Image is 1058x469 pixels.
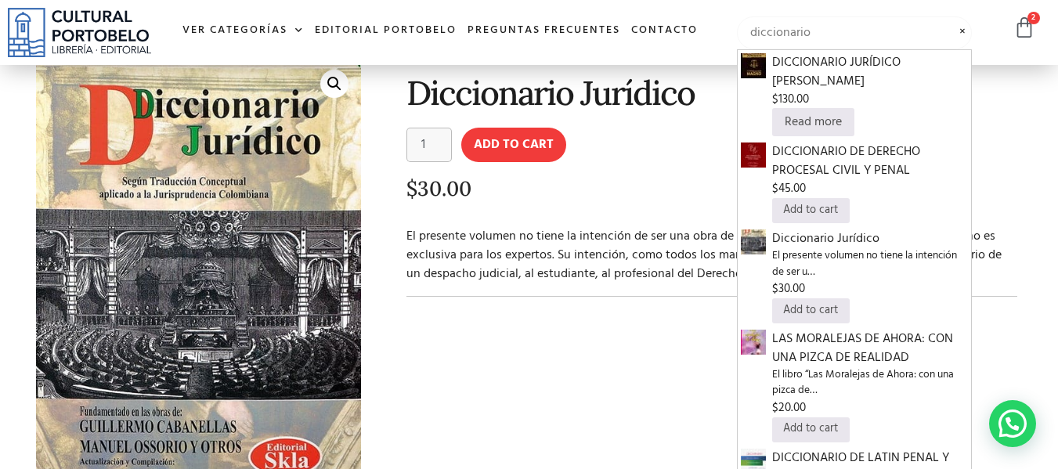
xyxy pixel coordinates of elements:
span: Diccionario Jurídico [772,229,969,248]
span: $ [772,399,778,417]
a: Diccionario JurídicoEl presente volumen no tiene la intención de ser u…$30.00 [772,229,969,298]
a: DICCIONARIO DE DERECHO PROCESAL CIVIL Y PENAL$45.00 [772,143,969,198]
h1: Diccionario Jurídico [406,74,1018,111]
span: $ [772,179,778,198]
a: 🔍 [320,70,348,98]
a: Add to cart: “LAS MORALEJAS DE AHORA: CON UNA PIZCA DE REALIDAD” [772,417,850,442]
span: $ [772,280,778,298]
bdi: 20.00 [772,399,806,417]
span: 2 [1027,12,1040,24]
img: Diccionario-juridico-A.jpg [741,229,766,254]
span: LAS MORALEJAS DE AHORA: CON UNA PIZCA DE REALIDAD [772,330,969,367]
a: Ver Categorías [177,14,309,48]
p: El presente volumen no tiene la intención de ser una obra de profundización científica. Necesaria... [406,227,1018,283]
span: El presente volumen no tiene la intención de ser u… [772,248,969,280]
a: Add to cart: “DICCIONARIO DE DERECHO PROCESAL CIVIL Y PENAL” [772,198,850,223]
a: Diccionario Jurídico [741,232,766,252]
a: Add to cart: “Diccionario Jurídico” [772,298,850,323]
img: img20230329_09254429 [741,143,766,168]
span: $ [406,175,417,201]
bdi: 30.00 [772,280,805,298]
a: LAS MORALEJAS DE AHORA: CON UNA PIZCA DE REALIDAD [741,332,766,352]
bdi: 45.00 [772,179,806,198]
span: $ [772,90,778,109]
img: PORTADA-OK-3d-1.jpg [741,330,766,355]
a: Preguntas frecuentes [462,14,626,48]
img: img20240420_11042956 [741,53,766,78]
button: Add to cart [461,128,566,162]
a: Contacto [626,14,703,48]
a: DICCIONARIO DE DERECHO PROCESAL CIVIL Y PENAL [741,145,766,165]
a: DICCIONARIO JURÍDICO MAGNO [741,56,766,76]
span: DICCIONARIO DE DERECHO PROCESAL CIVIL Y PENAL [772,143,969,180]
span: El libro “Las Moralejas de Ahora: con una pizca de… [772,367,969,399]
a: 2 [1013,16,1035,39]
span: DICCIONARIO JURÍDICO [PERSON_NAME] [772,53,969,91]
bdi: 130.00 [772,90,809,109]
bdi: 30.00 [406,175,471,201]
a: Editorial Portobelo [309,14,462,48]
a: LAS MORALEJAS DE AHORA: CON UNA PIZCA DE REALIDADEl libro “Las Moralejas de Ahora: con una pizca ... [772,330,969,417]
input: Búsqueda [737,16,973,49]
a: DICCIONARIO JURÍDICO [PERSON_NAME]$130.00 [772,53,969,109]
a: Read more about “DICCIONARIO JURÍDICO MAGNO” [772,108,854,136]
input: Product quantity [406,128,452,162]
